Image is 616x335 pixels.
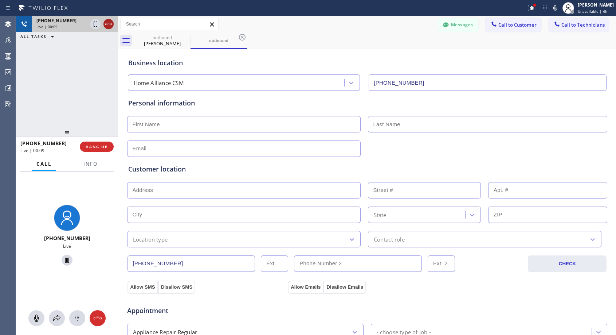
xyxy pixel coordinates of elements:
div: Home Alliance CSM [134,79,184,87]
div: Location type [133,235,168,243]
button: Disallow Emails [323,281,366,294]
div: [PERSON_NAME] [135,40,190,47]
div: State [374,211,387,219]
input: Phone Number [369,74,607,91]
span: Live [63,243,71,249]
span: Info [83,161,98,167]
input: Last Name [368,116,607,132]
input: Apt. # [488,182,607,199]
input: Street # [368,182,481,199]
div: Customer location [128,164,606,174]
button: Open dialpad [69,310,85,326]
div: Contact role [374,235,405,243]
span: Appointment [127,306,286,316]
input: First Name [127,116,361,132]
button: Hold Customer [62,255,72,266]
div: [PERSON_NAME] [578,2,614,8]
input: ZIP [488,207,607,223]
button: CHECK [528,255,607,272]
span: [PHONE_NUMBER] [36,18,76,24]
button: ALL TASKS [16,32,61,41]
input: City [127,207,361,223]
button: Call to Customer [486,18,541,32]
button: Hang up [90,310,106,326]
button: HANG UP [80,142,114,152]
input: Ext. 2 [428,255,455,272]
span: Unavailable | 4h [578,9,607,14]
div: Fred Molo [135,32,190,49]
span: [PHONE_NUMBER] [20,140,67,147]
button: Messages [438,18,478,32]
span: Live | 00:09 [36,24,58,29]
span: ALL TASKS [20,34,47,39]
input: Search [121,18,218,30]
span: Call [36,161,52,167]
div: Business location [128,58,606,68]
span: HANG UP [86,144,108,149]
button: Open directory [49,310,65,326]
button: Hang up [103,19,114,29]
input: Phone Number 2 [294,255,422,272]
button: Allow Emails [288,281,323,294]
button: Allow SMS [127,281,158,294]
div: Personal information [128,98,606,108]
div: outbound [135,35,190,40]
input: Email [127,140,361,157]
span: Call to Technicians [561,22,605,28]
div: outbound [191,38,246,43]
button: Disallow SMS [158,281,196,294]
input: Address [127,182,361,199]
input: Phone Number [127,255,255,272]
span: [PHONE_NUMBER] [44,235,90,242]
button: Call [32,157,56,171]
button: Info [79,157,102,171]
button: Mute [550,3,560,13]
button: Mute [28,310,44,326]
button: Hold Customer [90,19,101,29]
input: Ext. [261,255,288,272]
button: Call to Technicians [549,18,609,32]
span: Live | 00:09 [20,147,44,154]
span: Call to Customer [498,22,537,28]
